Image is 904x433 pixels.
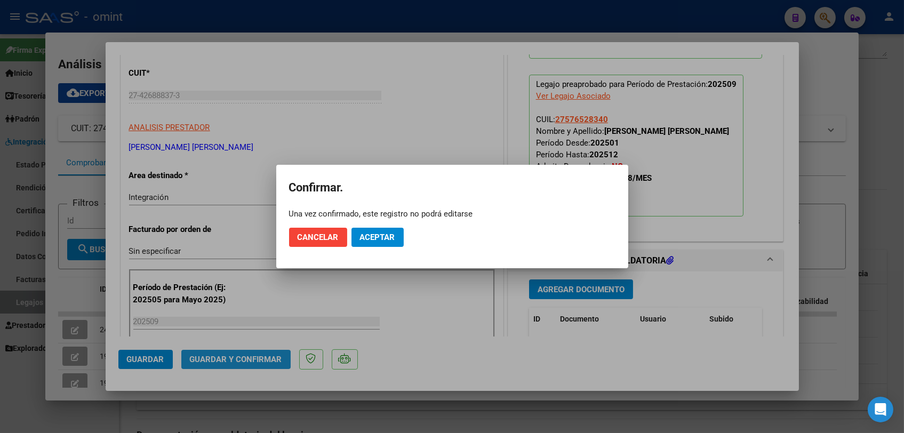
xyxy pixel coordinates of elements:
[289,178,615,198] h2: Confirmar.
[351,228,404,247] button: Aceptar
[298,232,339,242] span: Cancelar
[289,228,347,247] button: Cancelar
[868,397,893,422] div: Open Intercom Messenger
[360,232,395,242] span: Aceptar
[289,209,615,219] div: Una vez confirmado, este registro no podrá editarse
